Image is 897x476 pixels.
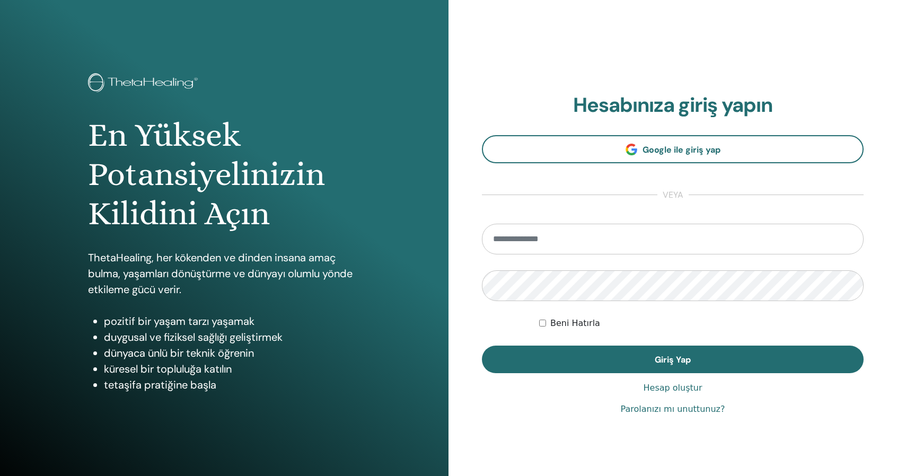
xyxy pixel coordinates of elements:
span: Giriş Yap [655,354,691,365]
li: pozitif bir yaşam tarzı yaşamak [104,313,360,329]
a: Hesap oluştur [644,382,702,394]
h2: Hesabınıza giriş yapın [482,93,864,118]
li: küresel bir topluluğa katılın [104,361,360,377]
button: Giriş Yap [482,346,864,373]
li: dünyaca ünlü bir teknik öğrenin [104,345,360,361]
div: Keep me authenticated indefinitely or until I manually logout [539,317,864,330]
li: tetaşifa pratiğine başla [104,377,360,393]
a: Google ile giriş yap [482,135,864,163]
span: veya [657,189,689,201]
a: Parolanızı mı unuttunuz? [621,403,725,416]
h1: En Yüksek Potansiyelinizin Kilidini Açın [88,116,360,234]
p: ThetaHealing, her kökenden ve dinden insana amaç bulma, yaşamları dönüştürme ve dünyayı olumlu yö... [88,250,360,297]
label: Beni Hatırla [550,317,600,330]
span: Google ile giriş yap [643,144,720,155]
li: duygusal ve fiziksel sağlığı geliştirmek [104,329,360,345]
